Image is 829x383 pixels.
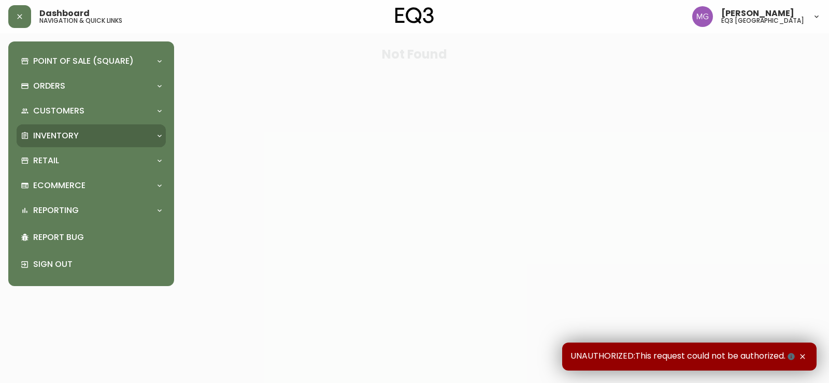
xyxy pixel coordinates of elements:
img: logo [395,7,434,24]
div: Reporting [17,199,166,222]
img: de8837be2a95cd31bb7c9ae23fe16153 [692,6,713,27]
p: Report Bug [33,232,162,243]
div: Ecommerce [17,174,166,197]
div: Inventory [17,124,166,147]
span: [PERSON_NAME] [721,9,794,18]
div: Orders [17,75,166,97]
p: Retail [33,155,59,166]
p: Inventory [33,130,79,141]
div: Retail [17,149,166,172]
p: Point of Sale (Square) [33,55,134,67]
h5: navigation & quick links [39,18,122,24]
p: Orders [33,80,65,92]
div: Point of Sale (Square) [17,50,166,73]
div: Sign Out [17,251,166,278]
div: Report Bug [17,224,166,251]
p: Sign Out [33,259,162,270]
p: Ecommerce [33,180,85,191]
div: Customers [17,100,166,122]
h5: eq3 [GEOGRAPHIC_DATA] [721,18,804,24]
span: Dashboard [39,9,90,18]
span: UNAUTHORIZED:This request could not be authorized. [570,351,797,362]
p: Reporting [33,205,79,216]
p: Customers [33,105,84,117]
